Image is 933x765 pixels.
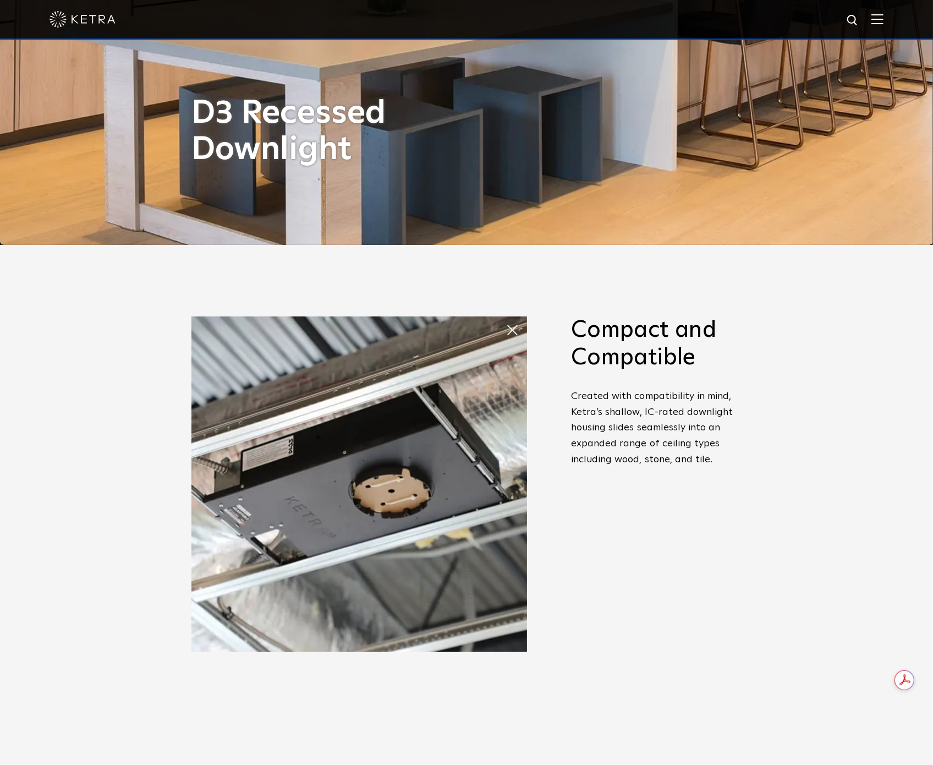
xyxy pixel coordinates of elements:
[50,11,116,28] img: ketra-logo-2019-white
[871,14,883,24] img: Hamburger%20Nav.svg
[571,316,742,372] h2: Compact and Compatible
[191,316,527,652] img: compact-and-copatible
[846,14,860,28] img: search icon
[571,389,742,468] p: Created with compatibility in mind, Ketra’s shallow, IC-rated downlight housing slides seamlessly...
[191,95,472,168] h1: D3 Recessed Downlight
